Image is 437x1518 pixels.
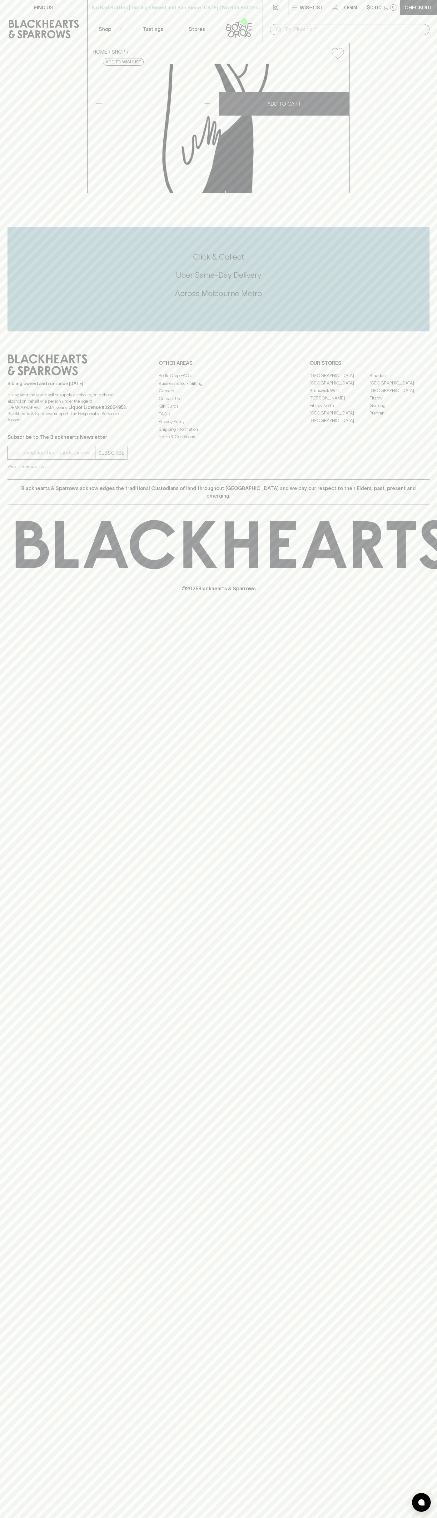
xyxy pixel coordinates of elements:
[310,387,370,394] a: Brunswick West
[68,405,126,410] strong: Liquor License #32064953
[310,417,370,424] a: [GEOGRAPHIC_DATA]
[159,425,279,433] a: Shipping Information
[285,24,425,34] input: Try "Pinot noir"
[341,4,357,11] p: Login
[7,463,127,469] p: We will never spam you
[7,270,430,280] h5: Uber Same-Day Delivery
[310,394,370,402] a: [PERSON_NAME]
[392,6,395,9] p: 0
[12,484,425,499] p: Blackhearts & Sparrows acknowledges the traditional Custodians of land throughout [GEOGRAPHIC_DAT...
[7,380,127,387] p: Sibling owned and run since [DATE]
[34,4,53,11] p: FIND US
[267,100,301,107] p: ADD TO CART
[300,4,324,11] p: Wishlist
[88,64,349,193] img: Mount Zero Lemon & Thyme Mixed Olives Pouch 80g
[367,4,382,11] p: $0.00
[159,433,279,441] a: Terms & Conditions
[159,359,279,367] p: OTHER AREAS
[370,379,430,387] a: [GEOGRAPHIC_DATA]
[7,433,127,441] p: Subscribe to The Blackhearts Newsletter
[7,252,430,262] h5: Click & Collect
[7,392,127,423] p: It is against the law to sell or supply alcohol to, or to obtain alcohol on behalf of a person un...
[370,402,430,409] a: Geelong
[159,410,279,418] a: FAQ's
[88,15,132,43] button: Shop
[418,1499,425,1506] img: bubble-icon
[159,395,279,402] a: Contact Us
[159,372,279,379] a: Bottle Drop FAQ's
[159,387,279,395] a: Careers
[310,359,430,367] p: OUR STORES
[143,25,163,33] p: Tastings
[329,46,346,62] button: Add to wishlist
[310,372,370,379] a: [GEOGRAPHIC_DATA]
[7,227,430,331] div: Call to action block
[310,409,370,417] a: [GEOGRAPHIC_DATA]
[370,409,430,417] a: Prahran
[159,403,279,410] a: Gift Cards
[370,372,430,379] a: Braddon
[112,49,125,55] a: SHOP
[131,15,175,43] a: Tastings
[405,4,433,11] p: Checkout
[159,418,279,425] a: Privacy Policy
[159,379,279,387] a: Business & Bulk Gifting
[175,15,219,43] a: Stores
[189,25,205,33] p: Stores
[103,58,144,66] button: Add to wishlist
[96,446,127,459] button: SUBSCRIBE
[370,387,430,394] a: [GEOGRAPHIC_DATA]
[7,288,430,299] h5: Across Melbourne Metro
[370,394,430,402] a: Fitzroy
[93,49,107,55] a: HOME
[219,92,349,116] button: ADD TO CART
[310,379,370,387] a: [GEOGRAPHIC_DATA]
[99,25,111,33] p: Shop
[12,448,96,458] input: e.g. jane@blackheartsandsparrows.com.au
[310,402,370,409] a: Fitzroy North
[98,449,125,457] p: SUBSCRIBE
